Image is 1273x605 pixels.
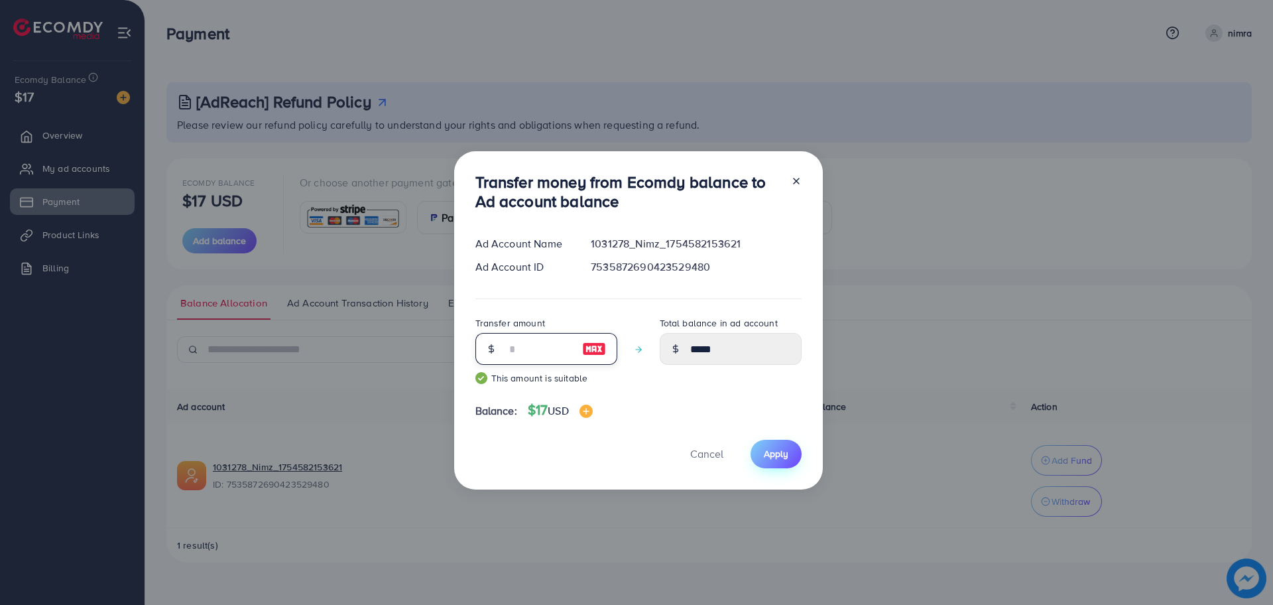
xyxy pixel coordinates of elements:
[465,236,581,251] div: Ad Account Name
[528,402,593,419] h4: $17
[751,440,802,468] button: Apply
[764,447,788,460] span: Apply
[660,316,778,330] label: Total balance in ad account
[475,316,545,330] label: Transfer amount
[674,440,740,468] button: Cancel
[580,236,812,251] div: 1031278_Nimz_1754582153621
[579,405,593,418] img: image
[475,172,780,211] h3: Transfer money from Ecomdy balance to Ad account balance
[465,259,581,275] div: Ad Account ID
[548,403,568,418] span: USD
[580,259,812,275] div: 7535872690423529480
[475,372,487,384] img: guide
[475,371,617,385] small: This amount is suitable
[475,403,517,419] span: Balance:
[582,341,606,357] img: image
[690,446,723,461] span: Cancel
